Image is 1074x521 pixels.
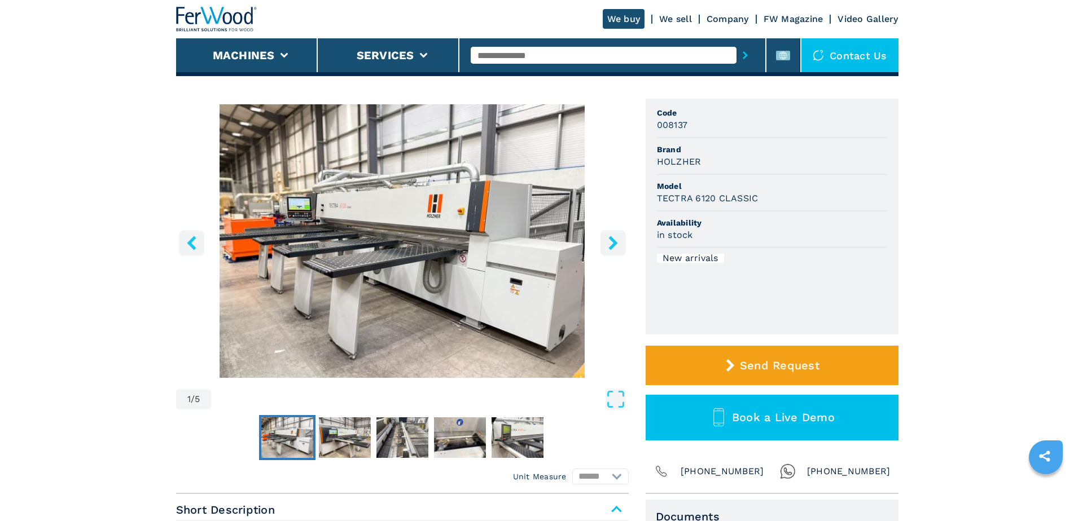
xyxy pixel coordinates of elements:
[732,410,835,424] span: Book a Live Demo
[657,192,759,205] h3: TECTRA 6120 CLASSIC
[681,463,764,479] span: [PHONE_NUMBER]
[176,104,629,378] img: Front-Loading Panel Saws HOLZHER TECTRA 6120 CLASSIC
[176,415,629,460] nav: Thumbnail Navigation
[187,395,191,404] span: 1
[357,48,414,62] button: Services
[213,48,275,62] button: Machines
[646,395,898,440] button: Book a Live Demo
[807,463,891,479] span: [PHONE_NUMBER]
[600,230,626,255] button: right-button
[513,471,567,482] em: Unit Measure
[737,42,754,68] button: submit-button
[214,389,625,409] button: Open Fullscreen
[654,463,669,479] img: Phone
[261,417,313,458] img: a98a10c7d994b304032e06d97ccea5ec
[434,417,486,458] img: 72e951302d28129e9fd17b2dcee77018
[319,417,371,458] img: 062df531ba73ffa164915849a25f8d6b
[195,395,200,404] span: 5
[657,254,724,263] div: New arrivals
[1026,470,1066,513] iframe: Chat
[657,228,693,241] h3: in stock
[740,359,819,372] span: Send Request
[492,417,543,458] img: 9fc77af9bd00b26fee91aaa9964d13c4
[657,180,887,192] span: Model
[813,50,824,61] img: Contact us
[317,415,373,460] button: Go to Slide 2
[657,155,702,168] h3: HOLZHER
[176,500,629,520] span: Short Description
[432,415,488,460] button: Go to Slide 4
[646,346,898,385] button: Send Request
[657,144,887,155] span: Brand
[191,395,195,404] span: /
[801,38,898,72] div: Contact us
[780,463,796,479] img: Whatsapp
[764,14,823,24] a: FW Magazine
[657,107,887,118] span: Code
[838,14,898,24] a: Video Gallery
[657,217,887,228] span: Availability
[659,14,692,24] a: We sell
[176,7,257,32] img: Ferwood
[707,14,749,24] a: Company
[374,415,431,460] button: Go to Slide 3
[603,9,645,29] a: We buy
[376,417,428,458] img: bc30d806a6b8a9f0f74fcc1d13eaa4c4
[179,230,204,255] button: left-button
[176,104,629,378] div: Go to Slide 1
[657,118,688,131] h3: 008137
[489,415,546,460] button: Go to Slide 5
[259,415,315,460] button: Go to Slide 1
[1031,442,1059,470] a: sharethis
